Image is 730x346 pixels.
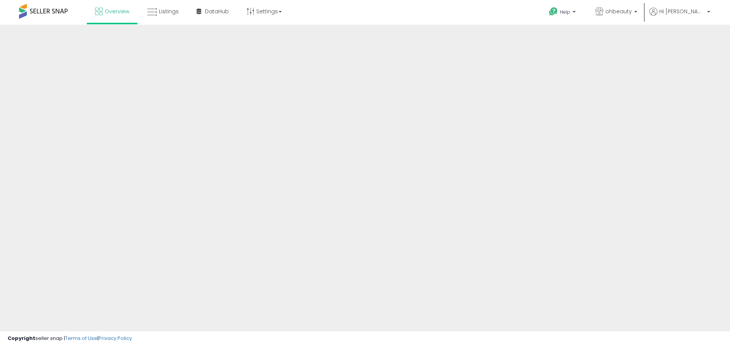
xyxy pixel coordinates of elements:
[549,7,558,16] i: Get Help
[8,335,35,342] strong: Copyright
[98,335,132,342] a: Privacy Policy
[649,8,710,25] a: Hi [PERSON_NAME]
[65,335,97,342] a: Terms of Use
[105,8,129,15] span: Overview
[159,8,179,15] span: Listings
[605,8,632,15] span: ohbeauty
[543,1,583,25] a: Help
[659,8,705,15] span: Hi [PERSON_NAME]
[560,9,570,15] span: Help
[8,335,132,342] div: seller snap | |
[205,8,229,15] span: DataHub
